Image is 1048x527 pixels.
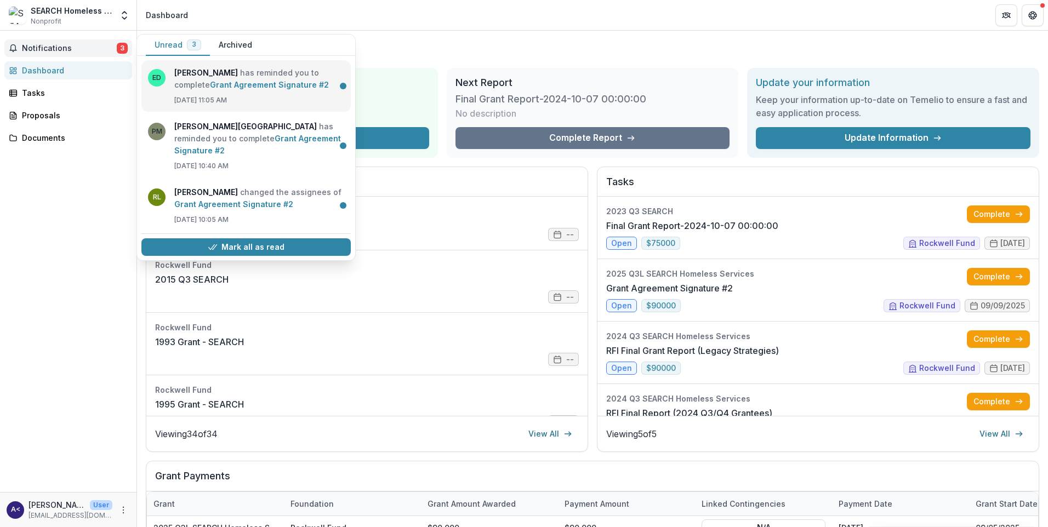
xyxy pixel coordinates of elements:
[155,335,244,348] a: 1993 Grant - SEARCH
[31,5,112,16] div: SEARCH Homeless Services
[22,44,117,53] span: Notifications
[455,107,516,120] p: No description
[4,129,132,147] a: Documents
[967,393,1030,410] a: Complete
[973,425,1030,443] a: View All
[117,503,130,517] button: More
[4,106,132,124] a: Proposals
[90,500,112,510] p: User
[606,282,733,295] a: Grant Agreement Signature #2
[11,506,20,513] div: Alexis Loving <aloving@searchhomeless.org>
[210,80,329,89] a: Grant Agreement Signature #2
[558,492,695,515] div: Payment Amount
[967,330,1030,348] a: Complete
[146,35,210,56] button: Unread
[284,498,340,509] div: Foundation
[146,39,1039,59] h1: Dashboard
[141,7,192,23] nav: breadcrumb
[174,134,341,155] a: Grant Agreement Signature #2
[155,176,579,197] h2: Proposals
[210,35,261,56] button: Archived
[455,77,730,89] h2: Next Report
[174,199,293,209] a: Grant Agreement Signature #2
[969,498,1044,509] div: Grant start date
[29,499,86,511] p: [PERSON_NAME] <[EMAIL_ADDRESS][DOMAIN_NAME]>
[22,65,123,76] div: Dashboard
[192,41,196,48] span: 3
[606,219,778,232] a: Final Grant Report-2024-10-07 00:00:00
[9,7,26,24] img: SEARCH Homeless Services
[756,93,1030,119] h3: Keep your information up-to-date on Temelio to ensure a fast and easy application process.
[31,16,61,26] span: Nonprofit
[155,427,218,440] p: Viewing 34 of 34
[455,93,646,105] h3: Final Grant Report-2024-10-07 00:00:00
[606,427,657,440] p: Viewing 5 of 5
[155,470,1030,491] h2: Grant Payments
[522,425,579,443] a: View All
[155,273,229,286] a: 2015 Q3 SEARCH
[421,492,558,515] div: Grant amount awarded
[141,238,351,256] button: Mark all as read
[967,205,1030,223] a: Complete
[606,406,772,420] a: RFI Final Report (2024 Q3/Q4 Grantees)
[147,492,284,515] div: Grant
[967,268,1030,285] a: Complete
[832,498,899,509] div: Payment date
[756,77,1030,89] h2: Update your information
[117,4,132,26] button: Open entity switcher
[29,511,112,520] p: [EMAIL_ADDRESS][DOMAIN_NAME]
[606,344,779,357] a: RFI Final Grant Report (Legacy Strategies)
[22,132,123,144] div: Documents
[455,127,730,149] a: Complete Report
[695,492,832,515] div: Linked Contingencies
[117,43,128,54] span: 3
[4,84,132,102] a: Tasks
[174,186,344,210] p: changed the assignees of
[174,67,344,91] p: has reminded you to complete
[4,61,132,79] a: Dashboard
[284,492,421,515] div: Foundation
[22,87,123,99] div: Tasks
[147,498,181,509] div: Grant
[146,9,188,21] div: Dashboard
[832,492,969,515] div: Payment date
[695,498,792,509] div: Linked Contingencies
[1022,4,1044,26] button: Get Help
[174,121,344,157] p: has reminded you to complete
[4,39,132,57] button: Notifications3
[995,4,1017,26] button: Partners
[606,176,1030,197] h2: Tasks
[558,498,636,509] div: Payment Amount
[155,398,244,411] a: 1995 Grant - SEARCH
[756,127,1030,149] a: Update Information
[22,110,123,121] div: Proposals
[421,498,522,509] div: Grant amount awarded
